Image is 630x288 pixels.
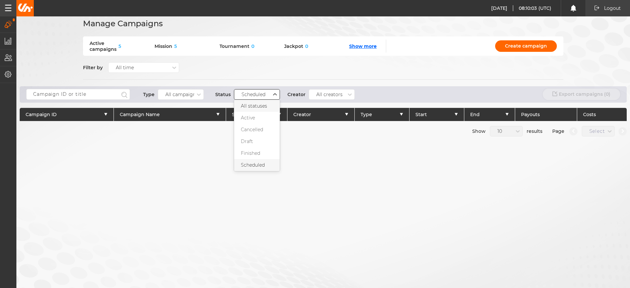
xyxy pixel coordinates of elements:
[26,112,57,117] span: Campaign ID
[293,112,348,117] button: Creator
[143,92,155,97] p: Type
[83,65,103,71] p: Filter by
[120,112,220,117] button: Campaign Name
[215,92,231,97] p: Status
[415,112,427,117] span: Start
[470,112,480,117] span: End
[172,43,177,49] span: 5
[90,40,116,52] span: Active campaigns
[303,43,308,49] span: 0
[543,89,620,100] button: Export campaigns (0)
[234,159,280,171] div: Scheduled
[316,92,343,97] div: All creators
[220,43,275,49] div: Tournament
[17,4,33,12] img: Unibo
[234,124,280,135] div: Cancelled
[26,112,108,117] button: Campaign ID
[521,112,571,117] p: Payouts
[234,135,280,147] div: Draft
[234,147,280,159] div: Finished
[232,112,281,117] button: Status
[470,112,509,117] button: End
[552,126,564,136] span: Page
[287,92,305,97] p: Creator
[495,40,557,52] a: Create campaign
[155,43,210,49] div: Mission
[361,112,403,117] button: Type
[527,126,542,136] span: results
[83,17,163,30] h1: Manage Campaigns
[234,100,280,112] div: All statuses
[165,92,198,97] div: All campaigns
[538,5,552,11] span: (UTC)
[361,112,372,117] span: Type
[241,92,265,97] div: Scheduled
[116,65,134,71] div: All time
[249,43,254,49] span: 0
[491,5,513,11] span: [DATE]
[26,89,130,100] input: Campaign ID or title
[284,43,339,49] div: Jackpot
[415,112,458,117] button: Start
[293,112,311,117] span: Creator
[583,112,621,117] p: Costs
[472,126,486,136] span: Show
[519,5,538,11] span: 08:10:03
[116,43,121,49] span: 5
[120,112,160,117] span: Campaign Name
[349,43,377,49] button: Show more
[234,112,280,124] div: Active
[232,112,247,117] span: Status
